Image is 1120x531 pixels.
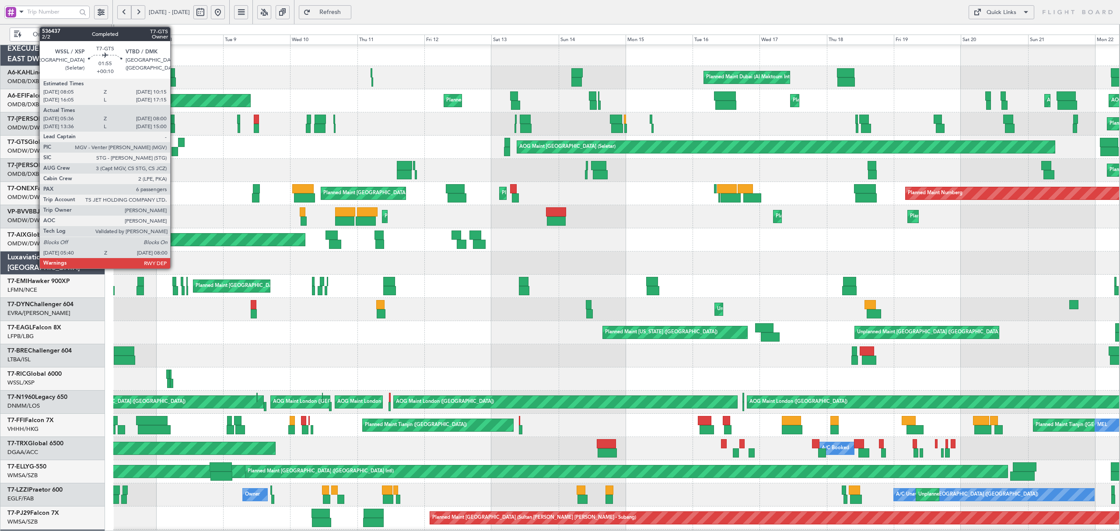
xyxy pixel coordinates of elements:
span: T7-AIX [7,232,27,238]
div: Planned Maint [GEOGRAPHIC_DATA] ([GEOGRAPHIC_DATA]) [323,187,461,200]
span: T7-[PERSON_NAME] [7,116,67,122]
div: Sat 20 [961,35,1028,45]
a: WMSA/SZB [7,518,38,526]
div: Unplanned Maint [GEOGRAPHIC_DATA] ([GEOGRAPHIC_DATA]) [857,326,1001,339]
span: [DATE] - [DATE] [149,8,190,16]
a: OMDB/DXB [7,101,39,108]
div: Planned Maint Dubai (Al Maktoum Intl) [910,210,996,223]
a: LTBA/ISL [7,356,31,363]
div: AOG Maint [1047,94,1072,107]
div: AOG Maint London ([GEOGRAPHIC_DATA]) [337,395,435,409]
span: T7-PJ29 [7,510,30,516]
a: T7-FFIFalcon 7X [7,417,54,423]
a: VP-BVVBBJ1 [7,209,43,215]
div: Planned Maint [GEOGRAPHIC_DATA] [196,279,279,293]
div: Planned Maint Dubai (Al Maktoum Intl) [706,71,792,84]
div: AOG Maint London ([GEOGRAPHIC_DATA]) [273,395,371,409]
span: T7-LZZI [7,487,29,493]
a: EVRA/[PERSON_NAME] [7,309,70,317]
a: OMDW/DWC [7,240,44,248]
div: [DATE] [115,26,130,33]
a: OMDW/DWC [7,217,44,224]
div: Wed 10 [290,35,357,45]
a: T7-PJ29Falcon 7X [7,510,59,516]
a: T7-ONEXFalcon 8X [7,185,63,192]
span: T7-GTS [7,139,28,145]
div: Planned Maint Nurnberg [908,187,962,200]
div: Planned Maint [US_STATE] ([GEOGRAPHIC_DATA]) [605,326,717,339]
a: VHHH/HKG [7,425,38,433]
span: T7-FFI [7,417,25,423]
div: MEL [1097,419,1107,432]
a: LFMN/NCE [7,286,37,294]
div: AOG Maint London ([GEOGRAPHIC_DATA]) [396,395,494,409]
a: A6-EFIFalcon 7X [7,93,55,99]
span: T7-ELLY [7,464,29,470]
a: OMDW/DWC [7,147,44,155]
a: DNMM/LOS [7,402,40,410]
span: VP-BVV [7,209,29,215]
a: WSSL/XSP [7,379,35,387]
div: Quick Links [987,8,1016,17]
div: Planned Maint [GEOGRAPHIC_DATA] ([GEOGRAPHIC_DATA] Intl) [248,465,394,478]
span: T7-EMI [7,278,28,284]
a: OMDW/DWC [7,124,44,132]
div: Planned Maint [GEOGRAPHIC_DATA] (Sultan [PERSON_NAME] [PERSON_NAME] - Subang) [432,511,636,524]
div: Thu 11 [357,35,424,45]
div: Unplanned Maint [GEOGRAPHIC_DATA] (Riga Intl) [717,303,829,316]
div: A/C Booked [822,442,849,455]
div: Unplanned Maint [GEOGRAPHIC_DATA] ([GEOGRAPHIC_DATA]) [42,395,185,409]
div: Sun 21 [1028,35,1095,45]
div: AOG Maint London ([GEOGRAPHIC_DATA]) [749,395,847,409]
div: Fri 19 [894,35,961,45]
span: T7-[PERSON_NAME] [7,162,67,168]
span: T7-RIC [7,371,26,377]
button: Quick Links [969,5,1034,19]
a: OMDB/DXB [7,77,39,85]
div: Planned Maint Dubai (Al Maktoum Intl) [502,187,588,200]
a: OMDB/DXB [7,170,39,178]
div: Planned Maint Dubai (Al Maktoum Intl) [446,94,532,107]
div: Mon 15 [626,35,693,45]
span: T7-BRE [7,348,28,354]
div: AOG Maint [GEOGRAPHIC_DATA] (Seletar) [519,140,616,154]
input: Trip Number [27,5,77,18]
div: Planned Maint Nice ([GEOGRAPHIC_DATA]) [385,210,482,223]
a: T7-TRXGlobal 6500 [7,440,63,447]
span: A6-KAH [7,70,30,76]
div: Sun 7 [89,35,156,45]
a: T7-DYNChallenger 604 [7,301,73,307]
a: OMDW/DWC [7,193,44,201]
span: A6-EFI [7,93,26,99]
span: T7-DYN [7,301,30,307]
button: Refresh [299,5,351,19]
a: T7-EAGLFalcon 8X [7,325,61,331]
div: Tue 9 [223,35,290,45]
a: DGAA/ACC [7,448,38,456]
span: T7-N1960 [7,394,35,400]
div: Owner [245,488,260,501]
div: Thu 18 [827,35,894,45]
a: T7-GTSGlobal 7500 [7,139,63,145]
a: T7-LZZIPraetor 600 [7,487,63,493]
span: T7-TRX [7,440,28,447]
a: T7-BREChallenger 604 [7,348,72,354]
div: Wed 17 [759,35,826,45]
span: Only With Activity [23,31,92,38]
span: T7-ONEX [7,185,35,192]
a: LFPB/LBG [7,332,34,340]
a: A6-KAHLineage 1000 [7,70,69,76]
span: T7-EAGL [7,325,32,331]
a: T7-ELLYG-550 [7,464,46,470]
a: T7-[PERSON_NAME]Global 6000 [7,162,102,168]
div: Unplanned Maint [GEOGRAPHIC_DATA] ([GEOGRAPHIC_DATA]) [918,488,1062,501]
a: T7-N1960Legacy 650 [7,394,67,400]
div: Tue 16 [693,35,759,45]
div: Fri 12 [424,35,491,45]
a: T7-EMIHawker 900XP [7,278,70,284]
div: Mon 8 [156,35,223,45]
div: A/C Unavailable [GEOGRAPHIC_DATA] ([GEOGRAPHIC_DATA]) [896,488,1038,501]
a: T7-AIXGlobal 5000 [7,232,62,238]
div: Sun 14 [559,35,626,45]
button: Only With Activity [10,28,95,42]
